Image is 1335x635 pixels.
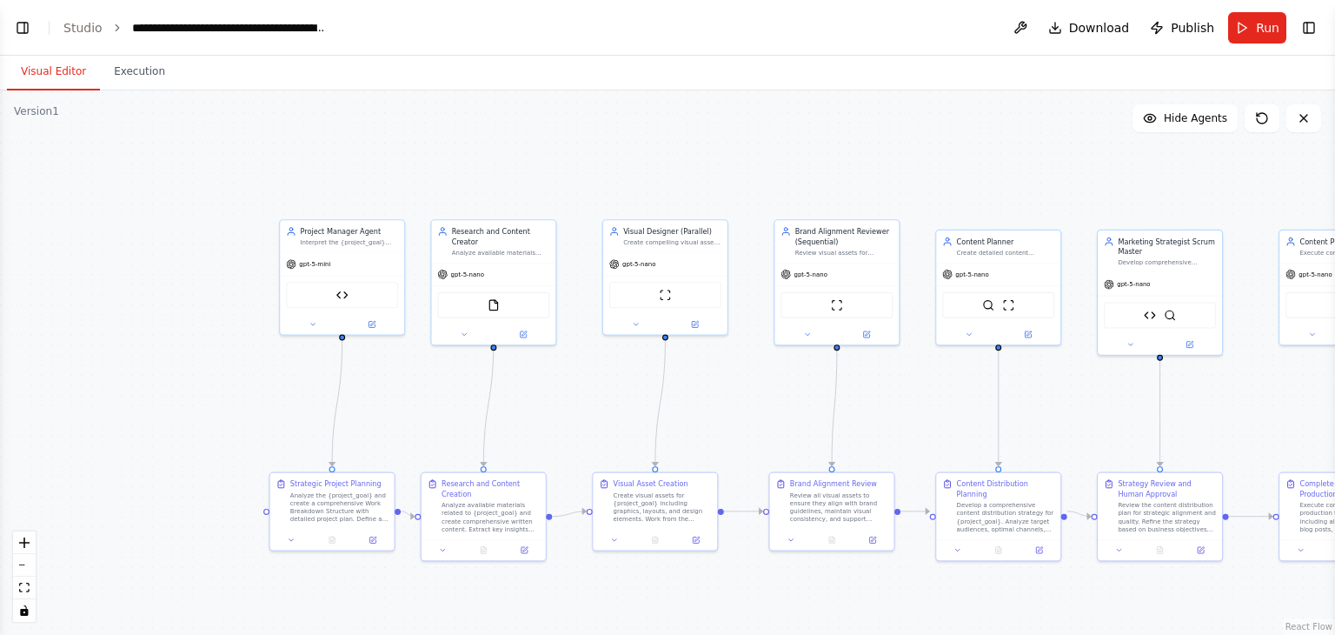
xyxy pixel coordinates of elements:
g: Edge from 8a3f3f1a-98a5-4710-8812-b7896e686c1c to 7262a4f1-5fed-4434-a43a-ced6ae910edc [401,506,415,521]
g: Edge from 94ce05ac-4970-4512-8d4a-f2c0fa392042 to a8ee11e9-378e-4d67-82ad-0c5dcde6828c [1229,511,1273,522]
div: Project Manager Agent [300,226,398,237]
span: Publish [1171,19,1214,37]
div: Strategy Review and Human Approval [1118,479,1216,499]
g: Edge from 1388b7b2-aec0-49b6-bfb5-2c3ea8497c1e to 8a3f3f1a-98a5-4710-8812-b7896e686c1c [327,340,347,466]
g: Edge from de23088c-4302-41a2-bafd-c1ae540f9464 to 84a7cfd2-40bd-4e86-b93d-af88c3a5f482 [993,350,1004,466]
div: Develop a comprehensive content distribution strategy for {project_goal}. Analyze target audience... [957,501,1055,533]
div: Project Manager AgentInterpret the {project_goal} and create a comprehensive Work Breakdown Struc... [279,219,405,336]
span: gpt-5-nano [1117,280,1150,288]
div: Brand Alignment Review [790,479,877,490]
span: Hide Agents [1164,111,1227,125]
nav: breadcrumb [63,19,328,37]
div: Visual Designer (Parallel)Create compelling visual assets for {project_goal} including graphics, ... [602,219,728,336]
img: ClickUp Task Manager [336,289,349,301]
div: Brand Alignment ReviewReview all visual assets to ensure they align with brand guidelines, mainta... [768,472,894,551]
button: Open in side panel [1000,329,1057,341]
g: Edge from 041c6640-bdff-4ea7-ab14-3c1eceac90ed to 44e31679-080f-48cf-91d7-de90f76c26a8 [724,506,763,517]
button: Hide Agents [1132,104,1238,132]
g: Edge from 44e31679-080f-48cf-91d7-de90f76c26a8 to 84a7cfd2-40bd-4e86-b93d-af88c3a5f482 [900,506,929,517]
button: Visual Editor [7,54,100,90]
button: No output available [462,545,505,557]
button: Publish [1143,12,1221,43]
span: Run [1256,19,1279,37]
a: React Flow attribution [1285,622,1332,632]
span: gpt-5-nano [1298,271,1332,278]
div: Content Planner [957,237,1055,247]
div: Analyze available materials related to {project_goal} and create comprehensive written content. E... [442,501,540,533]
img: ScrapeWebsiteTool [1002,299,1014,311]
button: Open in side panel [838,329,895,341]
button: Execution [100,54,179,90]
img: ScrapeWebsiteTool [831,299,843,311]
div: Visual Asset Creation [614,479,688,490]
span: gpt-5-nano [622,260,655,268]
button: No output available [310,534,353,546]
img: ClickUp Task Manager [1144,310,1156,322]
g: Edge from cce8d2ca-cb32-4fd0-8ead-c071d1960d1f to 041c6640-bdff-4ea7-ab14-3c1eceac90ed [650,340,670,466]
button: toggle interactivity [13,599,36,622]
button: No output available [977,545,1020,557]
g: Edge from 2c2e2c53-4560-4edb-b102-d8fbd7adc5fc to 7262a4f1-5fed-4434-a43a-ced6ae910edc [478,340,498,466]
div: Research and Content CreationAnalyze available materials related to {project_goal} and create com... [421,472,547,562]
span: gpt-5-nano [955,271,988,278]
div: Analyze available materials about {project_goal} and create comprehensive written content includi... [452,249,550,257]
div: Develop comprehensive content distribution and marketing strategy for {project_goal}, coordinatin... [1118,258,1216,266]
button: Download [1041,12,1137,43]
img: FileReadTool [488,299,500,311]
div: Research and Content Creator [452,226,550,246]
div: Create detailed content distribution plans for {project_goal} including channel strategy, timing,... [957,249,1055,257]
button: Open in side panel [495,329,552,341]
div: Create visual assets for {project_goal} including graphics, layouts, and design elements. Work fr... [614,491,712,524]
div: Content PlannerCreate detailed content distribution plans for {project_goal} including channel st... [935,230,1061,346]
a: Studio [63,21,103,35]
button: Open in side panel [1022,545,1057,557]
button: No output available [1139,545,1181,557]
button: Open in side panel [1184,545,1219,557]
img: SerperDevTool [982,299,994,311]
button: Open in side panel [1161,338,1219,351]
div: Strategy Review and Human ApprovalReview the content distribution plan for strategic alignment an... [1097,472,1223,562]
button: Open in side panel [679,534,714,546]
button: zoom out [13,554,36,577]
button: Open in side panel [855,534,890,546]
div: Marketing Strategist Scrum MasterDevelop comprehensive content distribution and marketing strateg... [1097,230,1223,356]
div: Review the content distribution plan for strategic alignment and quality. Refine the strategy bas... [1118,501,1216,533]
div: Research and Content Creation [442,479,540,499]
g: Edge from 84a7cfd2-40bd-4e86-b93d-af88c3a5f482 to 94ce05ac-4970-4512-8d4a-f2c0fa392042 [1067,506,1091,521]
div: Brand Alignment Reviewer (Sequential) [795,226,893,246]
g: Edge from 38079f9c-40df-4a07-ba77-30799884c14a to 44e31679-080f-48cf-91d7-de90f76c26a8 [827,350,841,466]
button: No output available [634,534,676,546]
span: Download [1069,19,1130,37]
div: Strategic Project Planning [290,479,382,490]
span: gpt-5-nano [451,271,484,278]
div: Research and Content CreatorAnalyze available materials about {project_goal} and create comprehen... [430,219,556,345]
button: Open in side panel [667,318,724,331]
div: Brand Alignment Reviewer (Sequential)Review visual assets for {project_goal} to ensure they align... [774,219,900,345]
div: React Flow controls [13,531,36,622]
button: Open in side panel [355,534,390,546]
div: Strategic Project PlanningAnalyze the {project_goal} and create a comprehensive Work Breakdown St... [269,472,395,551]
button: Open in side panel [507,545,541,557]
g: Edge from 7262a4f1-5fed-4434-a43a-ced6ae910edc to 041c6640-bdff-4ea7-ab14-3c1eceac90ed [553,506,587,521]
button: Open in side panel [343,318,401,331]
img: ScrapeWebsiteTool [659,289,671,301]
button: Show right sidebar [1297,16,1321,40]
div: Review visual assets for {project_goal} to ensure they align with brand guidelines, messaging con... [795,249,893,257]
div: Visual Designer (Parallel) [623,226,721,237]
div: Content Distribution PlanningDevelop a comprehensive content distribution strategy for {project_g... [935,472,1061,562]
button: Show left sidebar [10,16,35,40]
div: Visual Asset CreationCreate visual assets for {project_goal} including graphics, layouts, and des... [592,472,718,551]
button: fit view [13,577,36,599]
button: No output available [810,534,853,546]
div: Marketing Strategist Scrum Master [1118,237,1216,257]
div: Create compelling visual assets for {project_goal} including graphics, layouts, images, and desig... [623,238,721,246]
img: SerperDevTool [1164,310,1176,322]
button: zoom in [13,531,36,554]
div: Content Distribution Planning [957,479,1055,499]
span: gpt-5-mini [299,260,330,268]
button: Run [1228,12,1286,43]
div: Version 1 [14,104,59,118]
span: gpt-5-nano [794,271,827,278]
div: Review all visual assets to ensure they align with brand guidelines, maintain visual consistency,... [790,491,888,524]
div: Analyze the {project_goal} and create a comprehensive Work Breakdown Structure with detailed proj... [290,491,389,524]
